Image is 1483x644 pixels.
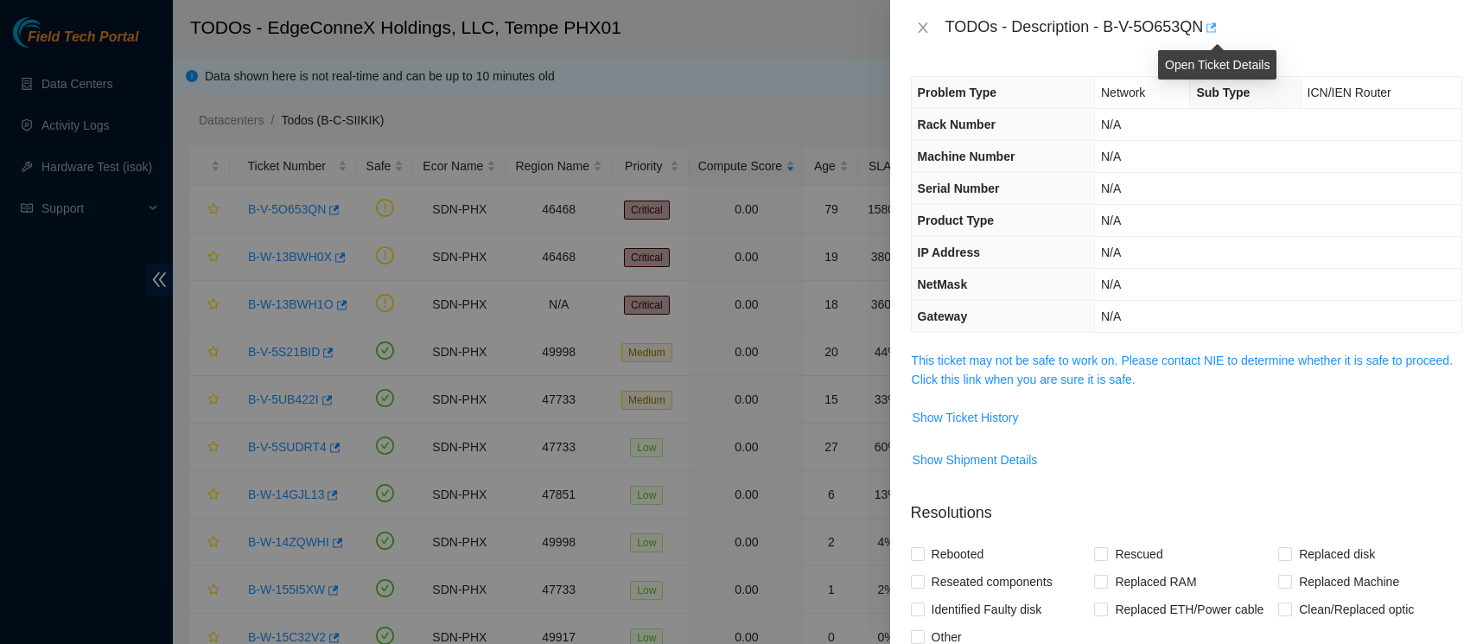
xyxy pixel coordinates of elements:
[916,21,930,35] span: close
[918,86,997,99] span: Problem Type
[911,20,935,36] button: Close
[1292,568,1406,596] span: Replaced Machine
[925,568,1060,596] span: Reseated components
[912,404,1020,431] button: Show Ticket History
[918,118,996,131] span: Rack Number
[1196,86,1250,99] span: Sub Type
[1101,118,1121,131] span: N/A
[1158,50,1276,80] div: Open Ticket Details
[918,182,1000,195] span: Serial Number
[1101,150,1121,163] span: N/A
[1101,309,1121,323] span: N/A
[1108,568,1203,596] span: Replaced RAM
[1101,182,1121,195] span: N/A
[918,309,968,323] span: Gateway
[1308,86,1391,99] span: ICN/IEN Router
[911,488,1462,525] p: Resolutions
[1101,245,1121,259] span: N/A
[913,450,1038,469] span: Show Shipment Details
[918,277,968,291] span: NetMask
[1101,86,1145,99] span: Network
[1101,214,1121,227] span: N/A
[912,354,1453,386] a: This ticket may not be safe to work on. Please contact NIE to determine whether it is safe to pro...
[912,446,1039,474] button: Show Shipment Details
[925,596,1049,623] span: Identified Faulty disk
[1292,596,1421,623] span: Clean/Replaced optic
[1101,277,1121,291] span: N/A
[1108,540,1169,568] span: Rescued
[925,540,991,568] span: Rebooted
[913,408,1019,427] span: Show Ticket History
[918,245,980,259] span: IP Address
[918,150,1015,163] span: Machine Number
[1108,596,1270,623] span: Replaced ETH/Power cable
[918,214,994,227] span: Product Type
[945,14,1462,41] div: TODOs - Description - B-V-5O653QN
[1292,540,1382,568] span: Replaced disk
